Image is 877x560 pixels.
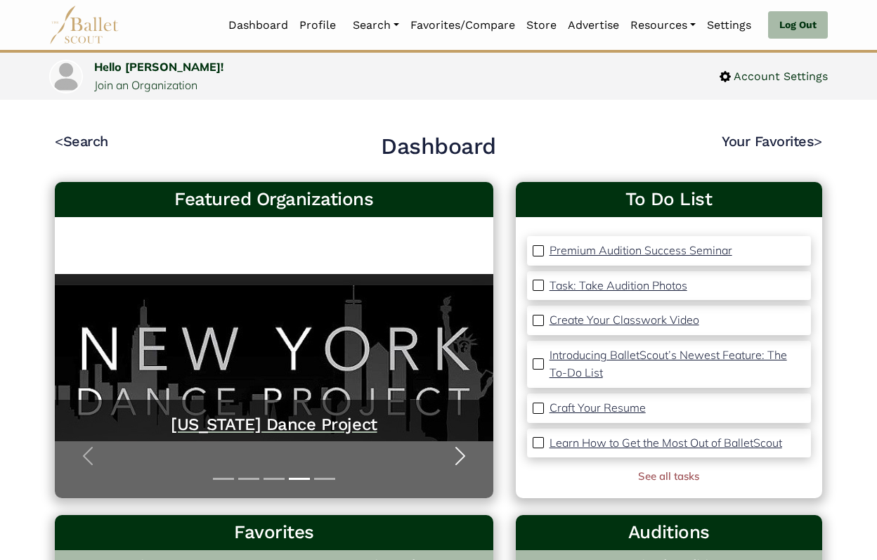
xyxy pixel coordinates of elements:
a: Advertise [562,11,625,40]
p: Introducing BalletScout’s Newest Feature: The To-Do List [550,348,787,380]
button: Slide 1 [213,471,234,487]
img: profile picture [51,61,82,92]
p: Premium Audition Success Seminar [550,243,732,257]
a: Premium Audition Success Seminar [550,242,732,260]
button: Slide 5 [314,471,335,487]
p: Learn How to Get the Most Out of BalletScout [550,436,782,450]
a: Dashboard [223,11,294,40]
a: Learn How to Get the Most Out of BalletScout [550,434,782,452]
a: <Search [55,133,108,150]
h3: Auditions [527,521,811,545]
a: Profile [294,11,342,40]
a: Log Out [768,11,828,39]
a: Craft Your Resume [550,399,646,417]
h3: Featured Organizations [66,188,482,211]
button: Slide 2 [238,471,259,487]
a: To Do List [527,188,811,211]
p: Craft Your Resume [550,401,646,415]
a: Store [521,11,562,40]
p: Create Your Classwork Video [550,313,699,327]
a: Task: Take Audition Photos [550,277,687,295]
button: Slide 4 [289,471,310,487]
a: See all tasks [638,469,699,483]
span: Account Settings [731,67,828,86]
code: < [55,132,63,150]
a: Settings [701,11,757,40]
a: Favorites/Compare [405,11,521,40]
a: Join an Organization [94,78,197,92]
button: Slide 3 [264,471,285,487]
h3: Favorites [66,521,482,545]
p: Task: Take Audition Photos [550,278,687,292]
a: Account Settings [720,67,828,86]
a: Resources [625,11,701,40]
a: Search [347,11,405,40]
code: > [814,132,822,150]
a: Create Your Classwork Video [550,311,699,330]
a: Hello [PERSON_NAME]! [94,60,223,74]
a: [US_STATE] Dance Project [69,414,479,436]
a: Your Favorites> [722,133,822,150]
h2: Dashboard [381,132,496,162]
a: Introducing BalletScout’s Newest Feature: The To-Do List [550,346,805,382]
